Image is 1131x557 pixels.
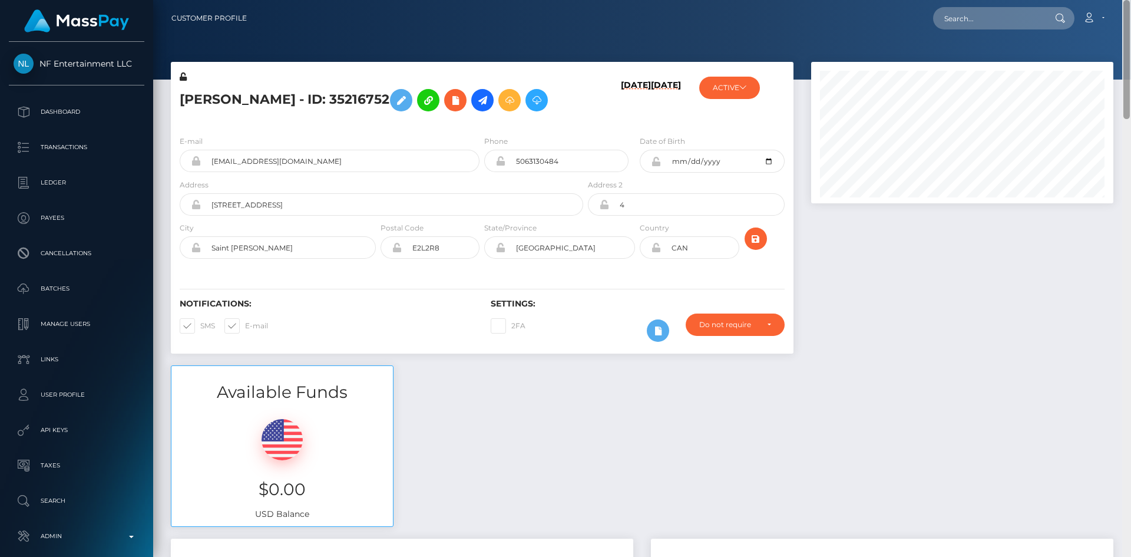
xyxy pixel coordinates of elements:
[14,139,140,156] p: Transactions
[9,97,144,127] a: Dashboard
[14,245,140,262] p: Cancellations
[640,223,669,233] label: Country
[9,168,144,197] a: Ledger
[180,318,215,334] label: SMS
[699,320,758,329] div: Do not require
[9,451,144,480] a: Taxes
[9,239,144,268] a: Cancellations
[180,180,209,190] label: Address
[180,223,194,233] label: City
[651,80,681,121] h6: [DATE]
[9,274,144,304] a: Batches
[9,522,144,551] a: Admin
[621,80,651,121] h6: [DATE]
[484,223,537,233] label: State/Province
[491,299,784,309] h6: Settings:
[14,492,140,510] p: Search
[14,209,140,227] p: Payees
[180,136,203,147] label: E-mail
[14,103,140,121] p: Dashboard
[9,203,144,233] a: Payees
[180,83,577,117] h5: [PERSON_NAME] - ID: 35216752
[14,174,140,192] p: Ledger
[9,309,144,339] a: Manage Users
[9,345,144,374] a: Links
[14,457,140,474] p: Taxes
[14,386,140,404] p: User Profile
[9,416,144,445] a: API Keys
[171,6,247,31] a: Customer Profile
[933,7,1044,29] input: Search...
[14,315,140,333] p: Manage Users
[588,180,623,190] label: Address 2
[14,351,140,368] p: Links
[9,58,144,69] span: NF Entertainment LLC
[381,223,424,233] label: Postal Code
[14,54,34,74] img: NF Entertainment LLC
[180,478,384,501] h3: $0.00
[262,419,303,460] img: USD.png
[171,404,393,526] div: USD Balance
[14,280,140,298] p: Batches
[224,318,268,334] label: E-mail
[491,318,525,334] label: 2FA
[640,136,685,147] label: Date of Birth
[180,299,473,309] h6: Notifications:
[686,314,785,336] button: Do not require
[14,528,140,545] p: Admin
[14,421,140,439] p: API Keys
[9,486,144,516] a: Search
[24,9,129,32] img: MassPay Logo
[699,77,760,99] button: ACTIVE
[9,133,144,162] a: Transactions
[471,89,494,111] a: Initiate Payout
[484,136,508,147] label: Phone
[171,381,393,404] h3: Available Funds
[9,380,144,410] a: User Profile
